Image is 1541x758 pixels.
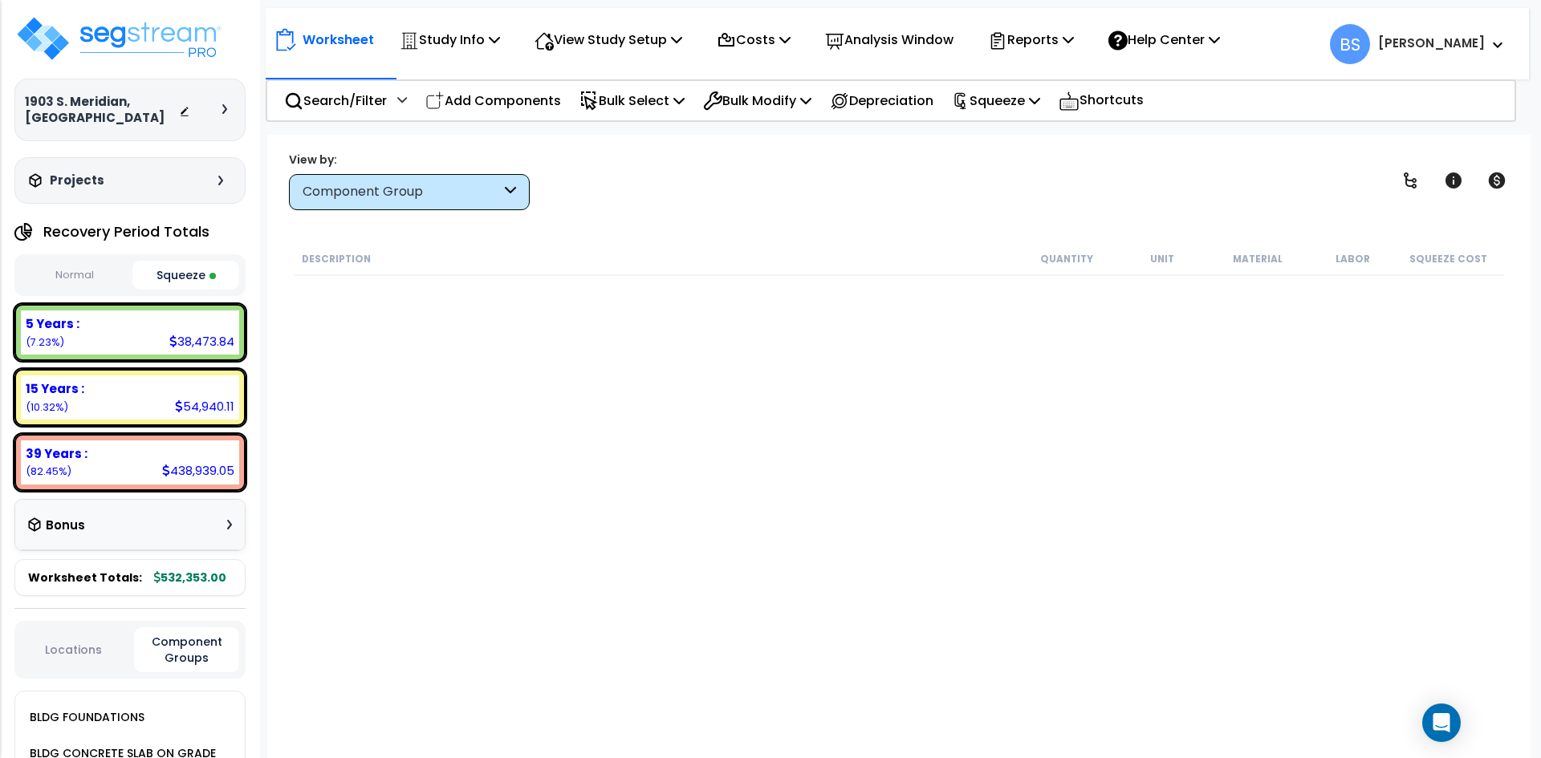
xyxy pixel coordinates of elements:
small: Material [1233,253,1283,266]
div: Open Intercom Messenger [1422,703,1461,742]
div: 38,473.84 [169,333,234,350]
h3: 1903 S. Meridian, [GEOGRAPHIC_DATA] [25,94,179,126]
small: 82.45263011573148% [26,464,71,478]
p: Depreciation [830,90,933,111]
div: Shortcuts [1050,81,1153,120]
p: Bulk Select [579,90,685,111]
div: View by: [289,152,530,168]
div: Depreciation [821,82,942,120]
p: Add Components [425,90,561,111]
div: 438,939.05 [162,462,234,479]
button: Component Groups [134,627,239,672]
div: BLDG FOUNDATIONS [26,707,144,727]
span: BS [1330,24,1370,64]
h3: Projects [50,172,104,188]
small: Unit [1150,253,1174,266]
div: Add Components [417,82,570,120]
p: Reports [988,29,1074,51]
p: View Study Setup [535,29,682,51]
p: Help Center [1108,29,1220,51]
h4: Recovery Period Totals [43,224,209,240]
p: Bulk Modify [703,90,811,111]
b: 5 Years : [26,315,79,332]
small: Quantity [1040,253,1093,266]
p: Squeeze [952,90,1040,111]
div: 54,940.11 [175,398,234,415]
small: Squeeze Cost [1409,253,1487,266]
p: Search/Filter [284,90,387,111]
img: logo_pro_r.png [14,14,223,63]
p: Shortcuts [1059,89,1144,112]
div: Component Group [303,183,501,201]
button: Squeeze [132,261,240,290]
b: 39 Years : [26,445,87,462]
b: [PERSON_NAME] [1378,34,1485,51]
p: Study Info [400,29,500,51]
button: Locations [21,641,126,659]
p: Analysis Window [825,29,953,51]
p: Worksheet [303,29,374,51]
b: 532,353.00 [154,570,226,586]
b: 15 Years : [26,380,84,397]
button: Normal [21,261,128,290]
small: 7.2271293671680255% [26,335,64,349]
small: Labor [1336,253,1370,266]
small: Description [302,253,371,266]
h3: Bonus [46,519,85,533]
span: Worksheet Totals: [28,570,142,586]
p: Costs [717,29,791,51]
small: 10.320240517100496% [26,400,68,414]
